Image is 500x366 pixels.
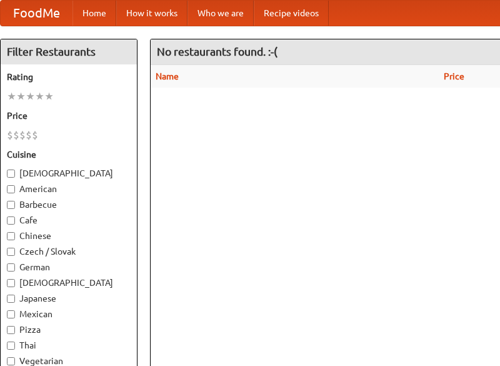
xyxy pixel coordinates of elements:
label: Japanese [7,292,131,305]
label: Barbecue [7,198,131,211]
li: ★ [35,89,44,103]
h5: Price [7,109,131,122]
a: Price [444,71,464,81]
input: German [7,263,15,272]
label: Mexican [7,308,131,320]
h5: Rating [7,71,131,83]
li: $ [19,128,26,142]
label: Czech / Slovak [7,245,131,258]
h4: Filter Restaurants [1,39,137,64]
label: [DEMOGRAPHIC_DATA] [7,167,131,180]
input: Pizza [7,326,15,334]
li: $ [32,128,38,142]
input: [DEMOGRAPHIC_DATA] [7,170,15,178]
li: ★ [7,89,16,103]
li: ★ [16,89,26,103]
label: German [7,261,131,273]
label: Thai [7,339,131,352]
a: Recipe videos [254,1,329,26]
label: Cafe [7,214,131,226]
a: Name [156,71,179,81]
li: ★ [26,89,35,103]
a: How it works [116,1,187,26]
li: $ [7,128,13,142]
li: $ [13,128,19,142]
input: Vegetarian [7,357,15,365]
input: Thai [7,342,15,350]
li: $ [26,128,32,142]
ng-pluralize: No restaurants found. :-( [157,46,277,58]
h5: Cuisine [7,148,131,161]
label: Pizza [7,323,131,336]
a: FoodMe [1,1,72,26]
input: Barbecue [7,201,15,209]
li: ★ [44,89,54,103]
input: Mexican [7,310,15,318]
a: Who we are [187,1,254,26]
input: American [7,185,15,193]
input: Czech / Slovak [7,248,15,256]
input: Japanese [7,295,15,303]
label: [DEMOGRAPHIC_DATA] [7,277,131,289]
a: Home [72,1,116,26]
input: Chinese [7,232,15,240]
label: Chinese [7,230,131,242]
input: [DEMOGRAPHIC_DATA] [7,279,15,287]
label: American [7,183,131,195]
input: Cafe [7,216,15,225]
